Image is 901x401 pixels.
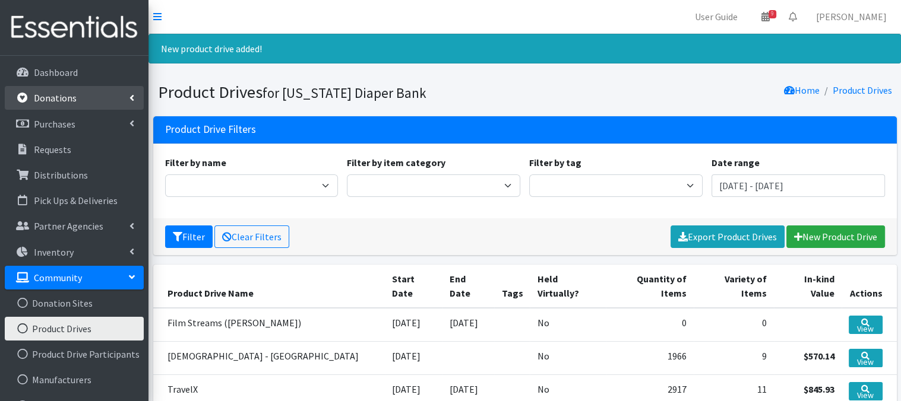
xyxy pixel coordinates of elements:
a: Partner Agencies [5,214,144,238]
a: Requests [5,138,144,161]
p: Requests [34,144,71,155]
a: Distributions [5,163,144,187]
td: 1966 [606,341,694,374]
label: Filter by name [165,155,226,170]
th: Start Date [385,265,442,308]
h3: Product Drive Filters [165,123,256,136]
input: January 1, 2011 - December 31, 2011 [712,174,885,197]
p: Dashboard [34,66,78,78]
p: Distributions [34,169,88,181]
td: [DEMOGRAPHIC_DATA] - [GEOGRAPHIC_DATA] [153,341,385,374]
td: 0 [694,308,774,342]
strong: $845.93 [804,383,834,395]
a: Purchases [5,112,144,136]
td: Film Streams ([PERSON_NAME]) [153,308,385,342]
th: Tags [494,265,530,308]
td: No [530,308,606,342]
a: Dashboard [5,61,144,84]
label: Filter by item category [347,155,445,170]
a: 9 [752,5,779,28]
a: Product Drive Participants [5,342,144,366]
p: Partner Agencies [34,220,103,232]
p: Donations [34,92,77,104]
p: Purchases [34,118,75,130]
th: Product Drive Name [153,265,385,308]
label: Date range [712,155,760,170]
a: Pick Ups & Deliveries [5,189,144,212]
a: Inventory [5,240,144,264]
th: Variety of Items [694,265,774,308]
a: View [849,382,883,400]
a: View [849,349,883,367]
div: New product drive added! [148,34,901,63]
td: 0 [606,308,694,342]
a: Manufacturers [5,368,144,392]
p: Inventory [34,246,74,258]
th: Quantity of Items [606,265,694,308]
th: End Date [442,265,494,308]
a: Donation Sites [5,291,144,315]
td: 9 [694,341,774,374]
td: [DATE] [442,308,494,342]
p: Community [34,272,82,284]
a: Clear Filters [214,225,289,248]
a: Product Drives [5,317,144,340]
a: Community [5,266,144,289]
h1: Product Drives [158,82,521,103]
td: [DATE] [385,308,442,342]
th: Held Virtually? [530,265,606,308]
img: HumanEssentials [5,8,144,47]
th: In-kind Value [774,265,842,308]
p: Pick Ups & Deliveries [34,195,118,206]
th: Actions [842,265,897,308]
a: User Guide [685,5,747,28]
small: for [US_STATE] Diaper Bank [263,84,426,101]
a: Export Product Drives [671,225,785,248]
span: 9 [769,10,776,18]
td: No [530,341,606,374]
a: New Product Drive [786,225,885,248]
a: [PERSON_NAME] [807,5,896,28]
a: Home [784,84,820,96]
strong: $570.14 [804,350,834,362]
a: Donations [5,86,144,110]
button: Filter [165,225,213,248]
a: View [849,316,883,334]
label: Filter by tag [529,155,581,170]
td: [DATE] [385,341,442,374]
a: Product Drives [833,84,892,96]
